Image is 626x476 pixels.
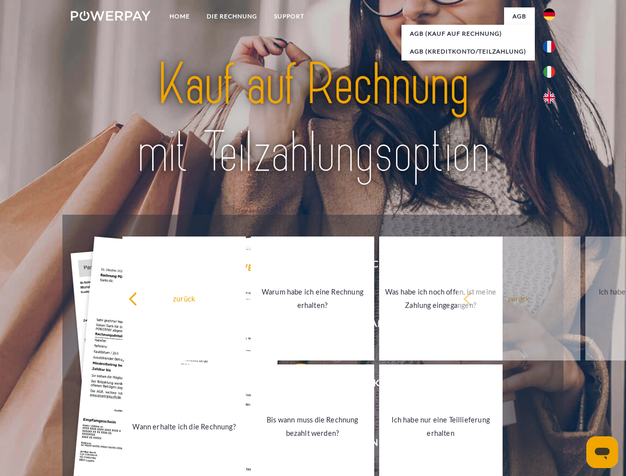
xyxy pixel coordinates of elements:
[257,413,368,440] div: Bis wann muss die Rechnung bezahlt werden?
[543,66,555,78] img: it
[257,285,368,312] div: Warum habe ich eine Rechnung erhalten?
[463,292,574,305] div: zurück
[71,11,151,21] img: logo-powerpay-white.svg
[543,92,555,104] img: en
[95,48,531,190] img: title-powerpay_de.svg
[401,43,535,60] a: AGB (Kreditkonto/Teilzahlung)
[385,285,497,312] div: Was habe ich noch offen, ist meine Zahlung eingegangen?
[128,419,240,433] div: Wann erhalte ich die Rechnung?
[385,413,497,440] div: Ich habe nur eine Teillieferung erhalten
[161,7,198,25] a: Home
[543,8,555,20] img: de
[379,237,503,360] a: Was habe ich noch offen, ist meine Zahlung eingegangen?
[504,7,535,25] a: agb
[401,25,535,43] a: AGB (Kauf auf Rechnung)
[128,292,240,305] div: zurück
[198,7,266,25] a: DIE RECHNUNG
[586,436,618,468] iframe: Button to launch messaging window
[266,7,313,25] a: SUPPORT
[543,41,555,53] img: fr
